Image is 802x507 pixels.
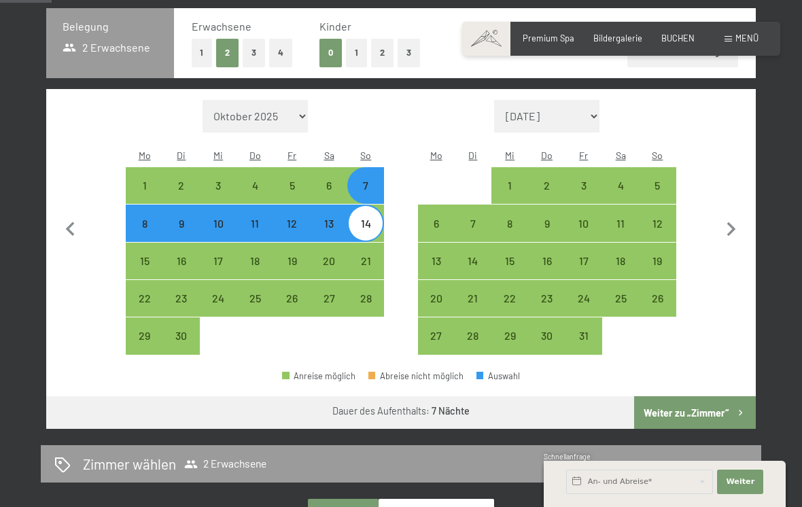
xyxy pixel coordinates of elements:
[127,180,161,214] div: 1
[274,167,311,204] div: Fri Jun 05 2026
[567,256,601,290] div: 17
[493,293,527,327] div: 22
[491,205,528,241] div: Wed Jul 08 2026
[529,218,563,252] div: 9
[491,280,528,317] div: Wed Jul 22 2026
[491,317,528,354] div: Wed Jul 29 2026
[275,293,309,327] div: 26
[661,33,695,43] a: BUCHEN
[311,280,347,317] div: Anreise möglich
[419,256,453,290] div: 13
[491,243,528,279] div: Wed Jul 15 2026
[312,293,346,327] div: 27
[349,293,383,327] div: 28
[491,205,528,241] div: Anreise möglich
[430,150,442,161] abbr: Montag
[567,293,601,327] div: 24
[726,476,754,487] span: Weiter
[163,167,200,204] div: Anreise möglich
[164,256,198,290] div: 16
[201,218,235,252] div: 10
[491,317,528,354] div: Anreise möglich
[565,243,602,279] div: Fri Jul 17 2026
[282,372,355,381] div: Anreise möglich
[602,280,639,317] div: Sat Jul 25 2026
[455,243,491,279] div: Anreise möglich
[371,39,394,67] button: 2
[287,150,296,161] abbr: Freitag
[274,205,311,241] div: Anreise möglich
[565,317,602,354] div: Anreise möglich
[192,39,213,67] button: 1
[493,180,527,214] div: 1
[419,293,453,327] div: 20
[418,317,455,354] div: Anreise möglich
[347,205,384,241] div: Sun Jun 14 2026
[639,205,676,241] div: Sun Jul 12 2026
[634,396,756,429] button: Weiter zu „Zimmer“
[275,180,309,214] div: 5
[456,218,490,252] div: 7
[311,205,347,241] div: Anreise möglich
[347,167,384,204] div: Anreise möglich
[616,150,626,161] abbr: Samstag
[274,167,311,204] div: Anreise möglich
[565,280,602,317] div: Fri Jul 24 2026
[164,293,198,327] div: 23
[735,33,759,43] span: Menü
[275,218,309,252] div: 12
[319,20,351,33] span: Kinder
[274,243,311,279] div: Anreise möglich
[200,205,237,241] div: Wed Jun 10 2026
[604,218,638,252] div: 11
[311,243,347,279] div: Sat Jun 20 2026
[565,243,602,279] div: Anreise möglich
[456,330,490,364] div: 28
[163,243,200,279] div: Anreise möglich
[455,280,491,317] div: Anreise möglich
[238,180,272,214] div: 4
[126,167,162,204] div: Anreise möglich
[237,167,273,204] div: Anreise möglich
[523,33,574,43] span: Premium Spa
[639,167,676,204] div: Anreise möglich
[163,317,200,354] div: Anreise möglich
[593,33,642,43] span: Bildergalerie
[640,293,674,327] div: 26
[455,317,491,354] div: Tue Jul 28 2026
[493,330,527,364] div: 29
[567,180,601,214] div: 3
[126,317,162,354] div: Mon Jun 29 2026
[126,280,162,317] div: Mon Jun 22 2026
[602,243,639,279] div: Anreise möglich
[529,256,563,290] div: 16
[238,218,272,252] div: 11
[418,243,455,279] div: Mon Jul 13 2026
[349,218,383,252] div: 14
[311,167,347,204] div: Anreise möglich
[455,205,491,241] div: Tue Jul 07 2026
[528,167,565,204] div: Anreise möglich
[83,454,176,474] h2: Zimmer wählen
[238,293,272,327] div: 25
[360,150,371,161] abbr: Sonntag
[184,457,266,471] span: 2 Erwachsene
[640,180,674,214] div: 5
[639,280,676,317] div: Sun Jul 26 2026
[163,205,200,241] div: Anreise möglich
[602,205,639,241] div: Sat Jul 11 2026
[528,280,565,317] div: Thu Jul 23 2026
[544,453,591,461] span: Schnellanfrage
[456,256,490,290] div: 14
[269,39,292,67] button: 4
[717,470,763,494] button: Weiter
[419,330,453,364] div: 27
[163,317,200,354] div: Tue Jun 30 2026
[216,39,239,67] button: 2
[604,180,638,214] div: 4
[164,218,198,252] div: 9
[274,243,311,279] div: Fri Jun 19 2026
[505,150,515,161] abbr: Mittwoch
[347,280,384,317] div: Anreise möglich
[639,205,676,241] div: Anreise möglich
